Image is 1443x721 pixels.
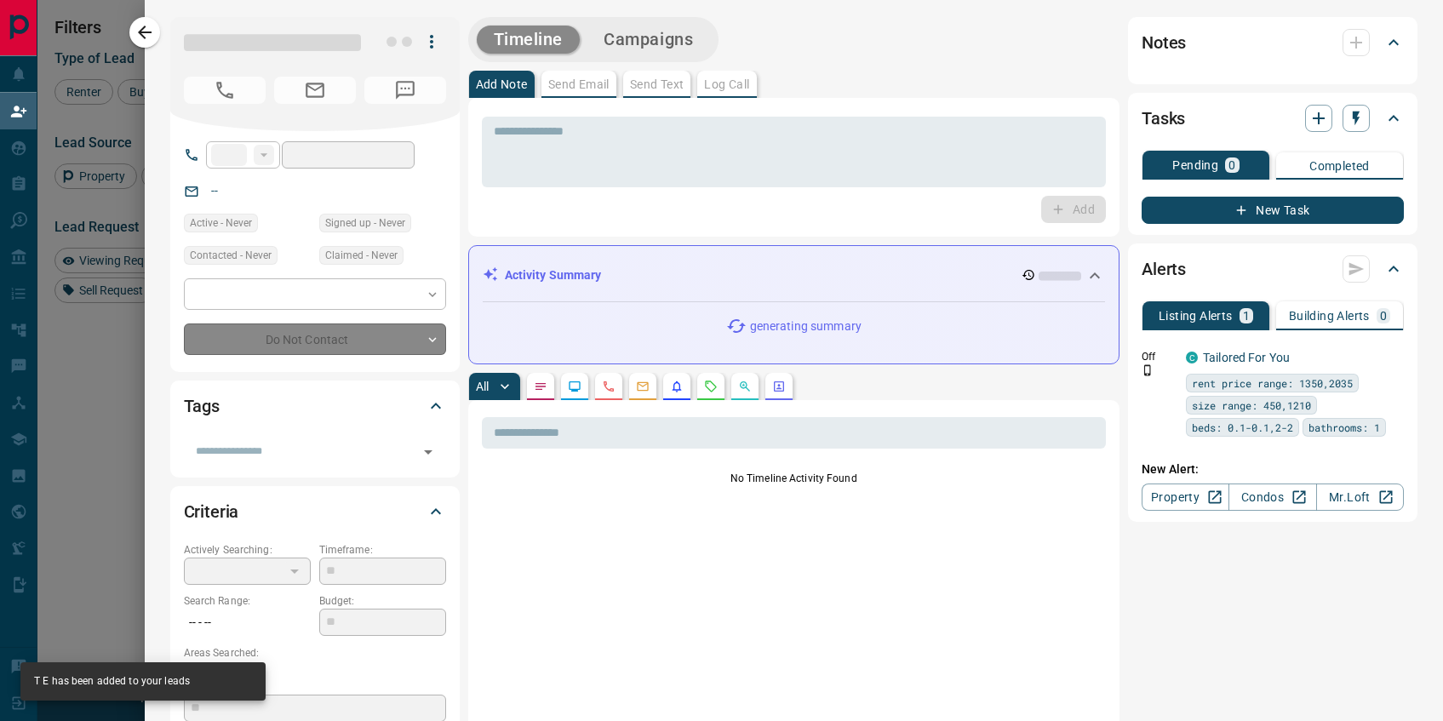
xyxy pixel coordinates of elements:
span: rent price range: 1350,2035 [1192,375,1353,392]
h2: Tasks [1142,105,1185,132]
div: Activity Summary [483,260,1106,291]
h2: Notes [1142,29,1186,56]
span: Signed up - Never [325,215,405,232]
p: Completed [1309,160,1370,172]
svg: Push Notification Only [1142,364,1154,376]
svg: Lead Browsing Activity [568,380,581,393]
button: Open [416,440,440,464]
p: Activity Summary [505,266,602,284]
svg: Agent Actions [772,380,786,393]
span: beds: 0.1-0.1,2-2 [1192,419,1293,436]
p: No Timeline Activity Found [482,471,1107,486]
p: -- - -- [184,609,311,637]
button: New Task [1142,197,1404,224]
span: Contacted - Never [190,247,272,264]
div: Alerts [1142,249,1404,289]
div: Tags [184,386,446,426]
a: -- [211,184,218,197]
p: 1 [1243,310,1250,322]
p: Budget: [319,593,446,609]
span: No Email [274,77,356,104]
p: All [476,381,490,392]
span: bathrooms: 1 [1308,419,1380,436]
svg: Requests [704,380,718,393]
p: Building Alerts [1289,310,1370,322]
p: Areas Searched: [184,645,446,661]
svg: Notes [534,380,547,393]
p: Motivation: [184,679,446,695]
span: No Number [364,77,446,104]
svg: Listing Alerts [670,380,684,393]
svg: Calls [602,380,616,393]
p: Actively Searching: [184,542,311,558]
h2: Criteria [184,498,239,525]
h2: Alerts [1142,255,1186,283]
div: Do Not Contact [184,323,446,355]
a: Mr.Loft [1316,484,1404,511]
p: Off [1142,349,1176,364]
p: New Alert: [1142,461,1404,478]
p: Add Note [476,78,528,90]
p: Pending [1172,159,1218,171]
p: Search Range: [184,593,311,609]
p: generating summary [750,318,862,335]
div: Tasks [1142,98,1404,139]
div: Criteria [184,491,446,532]
button: Timeline [477,26,581,54]
p: Listing Alerts [1159,310,1233,322]
div: Notes [1142,22,1404,63]
p: Timeframe: [319,542,446,558]
span: Active - Never [190,215,252,232]
svg: Opportunities [738,380,752,393]
span: Claimed - Never [325,247,398,264]
span: size range: 450,1210 [1192,397,1311,414]
h2: Tags [184,392,220,420]
button: Campaigns [587,26,710,54]
span: No Number [184,77,266,104]
a: Tailored For You [1203,351,1290,364]
div: T E has been added to your leads [34,667,190,695]
a: Property [1142,484,1229,511]
p: 0 [1380,310,1387,322]
p: 0 [1228,159,1235,171]
div: condos.ca [1186,352,1198,363]
a: Condos [1228,484,1316,511]
svg: Emails [636,380,650,393]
